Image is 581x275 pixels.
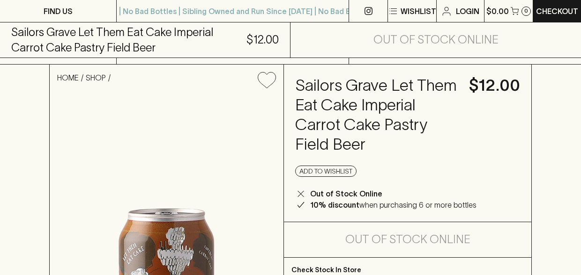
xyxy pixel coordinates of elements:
[456,6,479,17] p: Login
[86,73,106,82] a: SHOP
[295,76,458,154] h4: Sailors Grave Let Them Eat Cake Imperial Carrot Cake Pastry Field Beer
[246,32,279,47] h5: $12.00
[57,73,79,82] a: HOME
[345,232,470,247] h5: Out of Stock Online
[401,6,436,17] p: Wishlist
[11,25,246,55] h5: Sailors Grave Let Them Eat Cake Imperial Carrot Cake Pastry Field Beer
[469,76,520,95] h4: $12.00
[44,6,73,17] p: FIND US
[524,8,528,14] p: 0
[373,32,499,47] h5: Out of Stock Online
[295,166,357,177] button: Add to wishlist
[310,188,382,199] p: Out of Stock Online
[254,68,280,92] button: Add to wishlist
[536,6,578,17] p: Checkout
[310,201,359,209] b: 10% discount
[310,199,477,210] p: when purchasing 6 or more bottles
[486,6,509,17] p: $0.00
